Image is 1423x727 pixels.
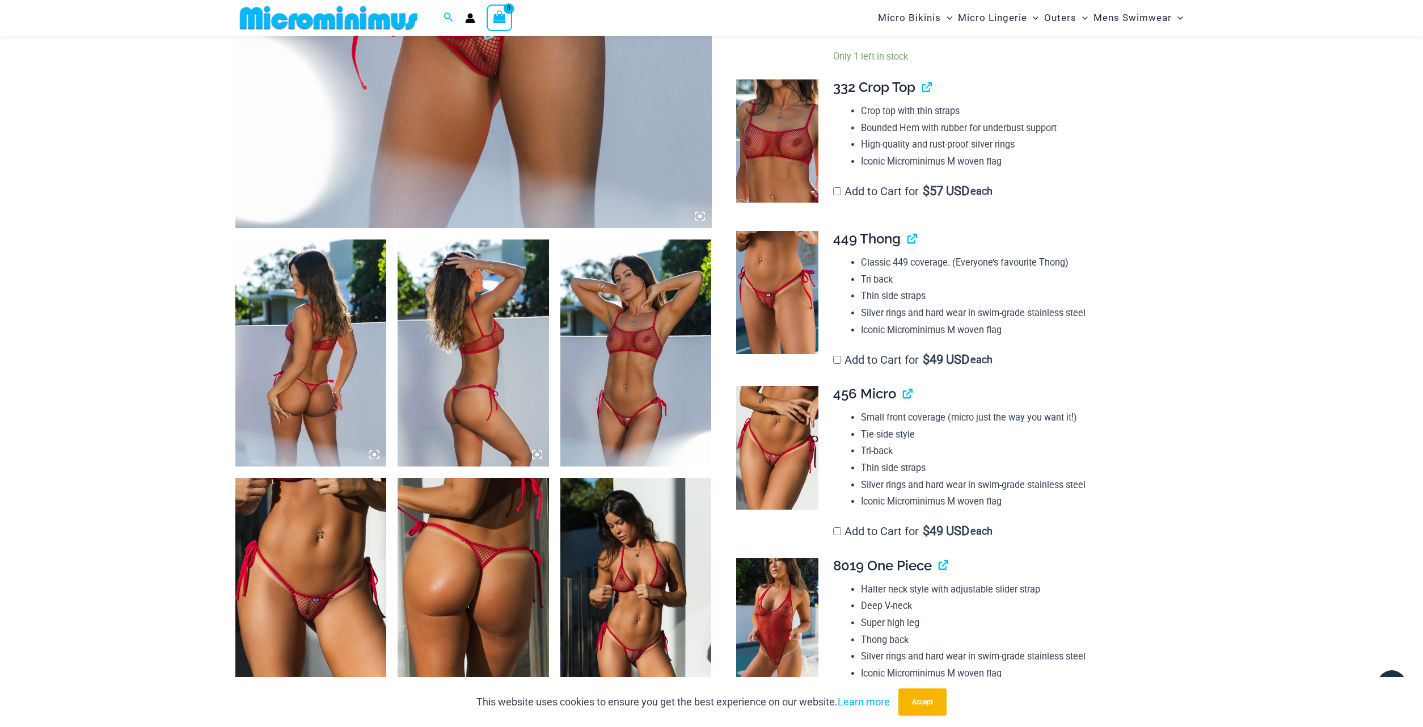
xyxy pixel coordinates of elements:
[861,426,1179,443] li: Tie-side style
[861,254,1179,271] li: Classic 449 coverage. (Everyone’s favourite Thong)
[861,136,1179,153] li: High-quality and rust-proof silver rings
[923,524,930,538] span: $
[970,354,993,365] span: each
[1076,3,1088,32] span: Menu Toggle
[861,632,1179,649] li: Thong back
[941,3,952,32] span: Menu Toggle
[970,526,993,537] span: each
[235,5,422,31] img: MM SHOP LOGO FLAT
[833,524,993,538] label: Add to Cart for
[1041,3,1091,32] a: OutersMenu ToggleMenu Toggle
[476,694,890,711] p: This website uses cookies to ensure you get the best experience on our website.
[1093,3,1172,32] span: Mens Swimwear
[861,665,1179,682] li: Iconic Microminimus M woven flag
[861,443,1179,460] li: Tri-back
[736,231,818,354] img: Summer Storm Red 449 Thong
[861,648,1179,665] li: Silver rings and hard wear in swim-grade stainless steel
[861,615,1179,632] li: Super high leg
[878,3,941,32] span: Micro Bikinis
[833,230,901,247] span: 449 Thong
[861,493,1179,510] li: Iconic Microminimus M woven flag
[898,688,947,716] button: Accept
[861,288,1179,305] li: Thin side straps
[833,527,841,535] input: Add to Cart for$49 USD each
[861,271,1179,288] li: Tri back
[465,13,475,23] a: Account icon link
[560,478,712,705] img: Summer Storm Red 312 Tri Top 456 Micro
[235,239,387,467] img: Summer Storm Red 332 Crop Top 449 Thong
[833,187,841,195] input: Add to Cart for$57 USD each
[560,239,712,467] img: Summer Storm Red 332 Crop Top 449 Thong
[1172,3,1183,32] span: Menu Toggle
[444,11,454,25] a: Search icon link
[970,186,993,197] span: each
[861,460,1179,477] li: Thin side straps
[861,581,1179,598] li: Halter neck style with adjustable slider strap
[955,3,1041,32] a: Micro LingerieMenu ToggleMenu Toggle
[923,186,969,197] span: 57 USD
[736,79,818,203] img: Summer Storm Red 332 Crop Top
[1044,3,1076,32] span: Outers
[833,356,841,364] input: Add to Cart for$49 USD each
[861,409,1179,426] li: Small front coverage (micro just the way you want it!)
[833,353,993,367] label: Add to Cart for
[873,2,1188,34] nav: Site Navigation
[861,598,1179,615] li: Deep V-neck
[736,386,818,510] img: Summer Storm Red 456 Micro
[833,557,932,574] span: 8019 One Piece
[838,696,890,708] a: Learn more
[958,3,1027,32] span: Micro Lingerie
[861,477,1179,494] li: Silver rings and hard wear in swim-grade stainless steel
[833,79,915,95] span: 332 Crop Top
[833,184,993,198] label: Add to Cart for
[923,352,930,367] span: $
[861,103,1179,120] li: Crop top with thin straps
[833,385,896,402] span: 456 Micro
[1027,3,1038,32] span: Menu Toggle
[1091,3,1186,32] a: Mens SwimwearMenu ToggleMenu Toggle
[875,3,955,32] a: Micro BikinisMenu ToggleMenu Toggle
[487,5,513,31] a: View Shopping Cart, empty
[861,120,1179,137] li: Bounded Hem with rubber for underbust support
[923,354,969,365] span: 49 USD
[923,526,969,537] span: 49 USD
[833,51,1179,62] p: Only 1 left in stock
[398,478,549,705] img: Summer Storm Red 456 Micro
[861,153,1179,170] li: Iconic Microminimus M woven flag
[235,478,387,705] img: Summer Storm Red 456 Micro
[923,184,930,198] span: $
[736,558,818,682] img: Summer Storm Red 8019 One Piece
[398,239,549,467] img: Summer Storm Red 332 Crop Top 449 Thong
[861,322,1179,339] li: Iconic Microminimus M woven flag
[861,305,1179,322] li: Silver rings and hard wear in swim-grade stainless steel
